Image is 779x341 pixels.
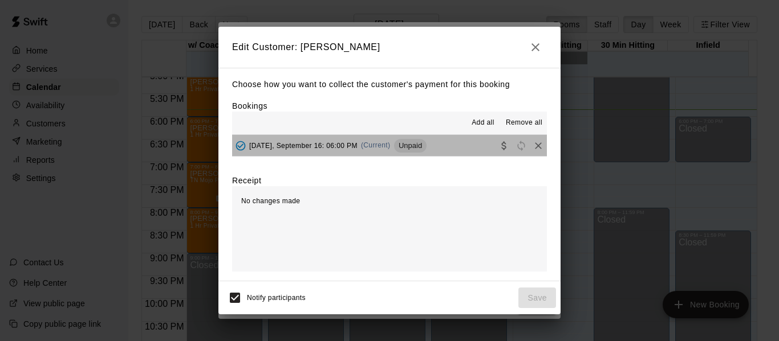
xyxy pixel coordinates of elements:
button: Add all [465,114,501,132]
span: Notify participants [247,294,306,302]
button: Remove all [501,114,547,132]
span: Remove [530,141,547,149]
span: Unpaid [394,141,427,150]
label: Bookings [232,101,267,110]
span: Reschedule [513,141,530,149]
h2: Edit Customer: [PERSON_NAME] [218,27,561,68]
span: Remove all [506,117,542,129]
button: Added - Collect Payment [232,137,249,154]
span: [DATE], September 16: 06:00 PM [249,141,358,149]
button: Added - Collect Payment[DATE], September 16: 06:00 PM(Current)UnpaidCollect paymentRescheduleRemove [232,135,547,156]
span: Collect payment [496,141,513,149]
span: No changes made [241,197,300,205]
p: Choose how you want to collect the customer's payment for this booking [232,77,547,92]
span: (Current) [361,141,391,149]
label: Receipt [232,175,261,186]
span: Add all [472,117,494,129]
